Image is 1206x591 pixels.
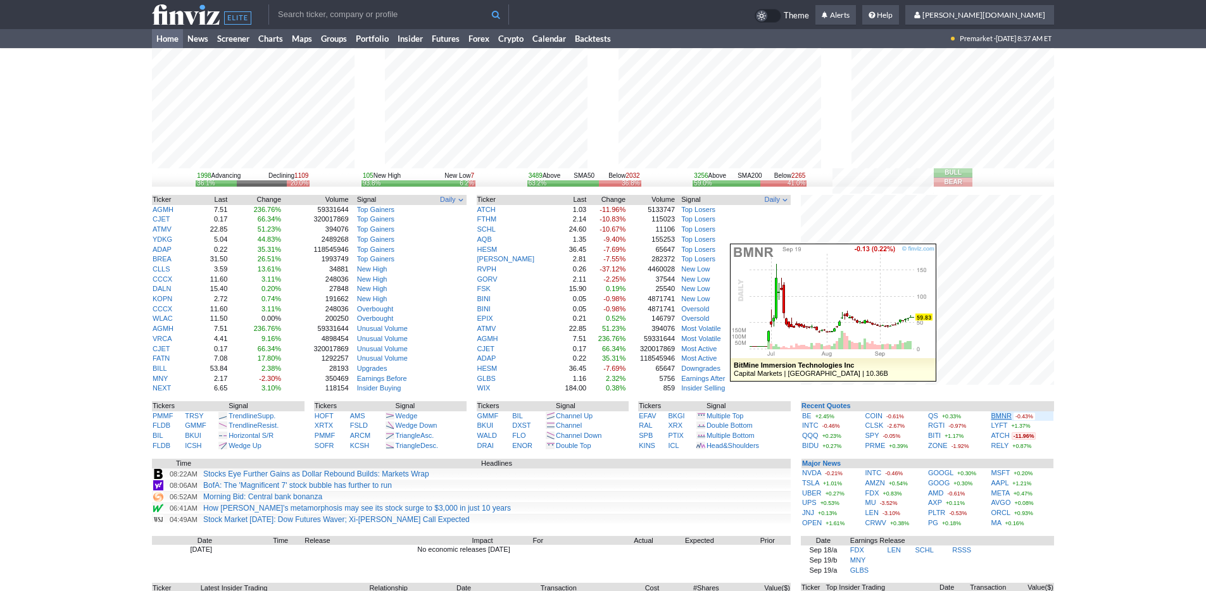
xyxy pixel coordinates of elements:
a: Top Losers [681,215,715,223]
span: 105 [363,172,374,179]
a: ICSH [185,442,201,449]
th: Volume [626,195,675,205]
th: Volume [282,195,349,205]
span: -10.67% [600,225,625,233]
td: 5133747 [626,205,675,215]
a: New Low [681,265,710,273]
a: Crypto [494,29,528,48]
a: HESM [477,364,498,372]
span: -9.40% [603,235,625,243]
a: TriangleDesc. [396,442,438,449]
td: 3.59 [193,264,228,275]
a: Charts [254,29,287,48]
a: CLSK [865,421,884,429]
a: TrendlineSupp. [229,412,275,420]
a: WIX [477,384,491,392]
th: Ticker [477,195,556,205]
td: 248036 [282,275,349,285]
a: Morning Bid: Central bank bonanza [203,492,322,501]
a: BE [802,412,812,420]
a: Insider [393,29,427,48]
a: BMNR [991,412,1012,420]
a: KCSH [350,442,370,449]
span: Trendline [229,412,257,420]
a: VRCA [153,335,172,342]
a: [PERSON_NAME] [477,255,534,263]
a: Sep 18/a [809,546,837,554]
td: 36.45 [556,245,587,255]
a: Top Gainers [357,235,394,243]
div: SMA50 [527,171,641,180]
span: 3.11% [261,275,281,283]
a: ZONE [928,442,948,449]
a: AXP [928,499,942,506]
a: Groups [317,29,351,48]
a: ARCM [350,432,370,439]
th: Change [228,195,282,205]
a: PG [928,519,938,526]
a: Backtests [570,29,615,48]
span: 13.61% [258,265,281,273]
a: BKUI [477,421,494,429]
a: BIL [153,432,163,439]
a: New High [357,295,387,302]
a: Oversold [681,305,709,313]
td: 2489268 [282,235,349,245]
div: Below [774,171,806,180]
button: Signals interval [763,195,790,205]
a: Wedge Up [229,442,261,449]
a: LEN [888,546,901,554]
a: Double Top [556,442,591,449]
span: -7.69% [603,246,625,253]
a: Stock Market [DATE]: Dow Futures Waver; Xi-[PERSON_NAME] Call Expected [203,515,470,524]
td: 155253 [626,235,675,245]
td: 5.04 [193,235,228,245]
a: ADAP [153,246,172,253]
a: XRTX [315,421,333,429]
div: Below [608,171,640,180]
a: Double Bottom [707,421,753,429]
span: -2.25% [603,275,625,283]
div: SMA200 [693,171,807,180]
a: UBER [802,489,822,497]
a: Unusual Volume [357,354,408,362]
span: Asc. [420,432,434,439]
a: ICL [668,442,679,449]
a: BKGI [668,412,684,420]
span: 35.31% [258,246,281,253]
a: Stocks Eye Further Gains as Dollar Rebound Builds: Markets Wrap [203,470,429,478]
a: TRSY [185,412,203,420]
a: Top Losers [681,235,715,243]
div: 93.8% [363,180,380,186]
a: Horizontal S/R [229,432,273,439]
a: Downgrades [681,364,720,372]
a: Top Losers [681,206,715,213]
a: EPIX [477,314,493,322]
a: CJET [153,345,170,352]
a: Unusual Volume [357,345,408,352]
a: Top Losers [681,246,715,253]
a: FLDB [153,442,170,449]
a: [PERSON_NAME][DOMAIN_NAME] [905,5,1054,25]
a: AGMH [477,335,498,342]
a: New High [357,265,387,273]
a: Home [152,29,183,48]
a: FSLD [350,421,368,429]
a: GMMF [477,412,499,420]
td: 22.85 [193,225,228,235]
a: GLBS [477,375,496,382]
a: GOOGL [928,469,953,476]
img: chart.ashx [731,244,936,358]
a: BofA: The 'Magnificent 7' stock bubble has further to run [203,481,392,490]
a: TriangleAsc. [396,432,434,439]
a: GORV [477,275,498,283]
a: Overbought [357,314,393,322]
span: 3256 [694,172,708,179]
div: 6.2% [460,180,474,186]
span: 26.51% [258,255,281,263]
a: FSK [477,285,491,292]
a: Wedge Down [396,421,437,429]
td: 0.17 [193,215,228,225]
td: 118545946 [282,245,349,255]
a: EFAV [639,412,656,420]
